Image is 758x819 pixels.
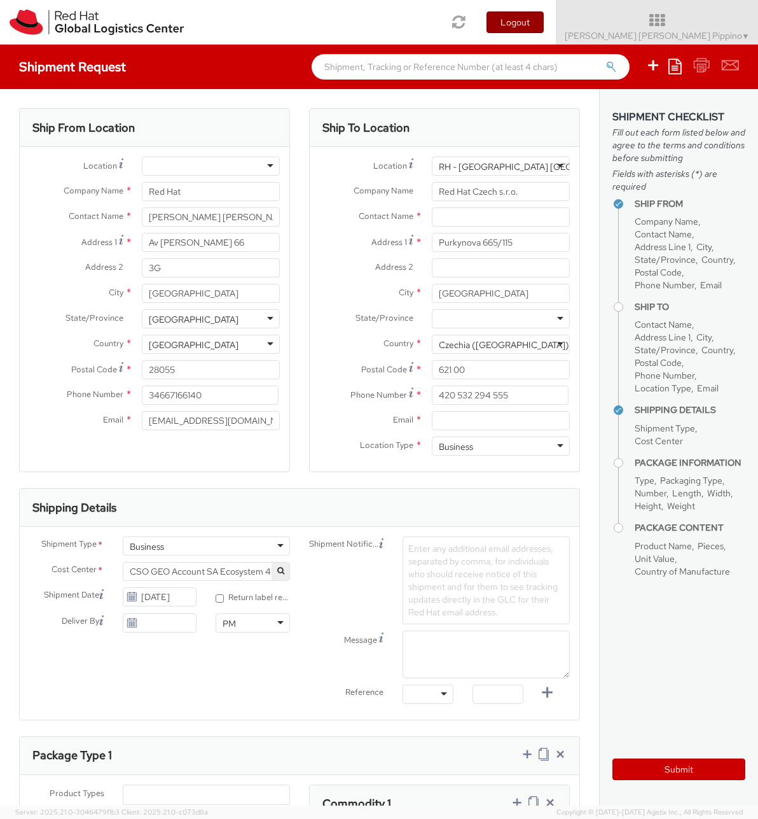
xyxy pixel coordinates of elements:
[71,364,117,375] span: Postal Code
[312,54,630,80] input: Shipment, Tracking or Reference Number (at least 4 chars)
[393,414,413,425] span: Email
[635,382,691,394] span: Location Type
[360,440,413,451] span: Location Type
[399,287,413,298] span: City
[635,344,696,356] span: State/Province
[103,414,123,425] span: Email
[635,487,666,499] span: Number
[32,122,135,134] h3: Ship From Location
[700,279,722,291] span: Email
[439,160,654,173] div: RH - [GEOGRAPHIC_DATA] [GEOGRAPHIC_DATA] - C
[81,237,117,248] span: Address 1
[354,185,413,196] span: Company Name
[635,540,692,552] span: Product Name
[635,228,692,240] span: Contact Name
[635,254,696,265] span: State/Province
[635,357,682,368] span: Postal Code
[67,389,123,400] span: Phone Number
[556,808,743,818] span: Copyright © [DATE]-[DATE] Agistix Inc., All Rights Reserved
[635,500,661,512] span: Height
[612,126,745,164] span: Fill out each form listed below and agree to the terms and conditions before submitting
[216,594,224,603] input: Return label required
[83,160,117,171] span: Location
[635,241,691,253] span: Address Line 1
[697,382,719,394] span: Email
[216,590,290,604] label: Return label required
[355,312,413,323] span: State/Province
[635,566,730,577] span: Country of Manufacture
[32,501,116,514] h3: Shipping Details
[635,475,654,486] span: Type
[322,797,391,810] h3: Commodity 1
[439,339,569,351] div: Czechia ([GEOGRAPHIC_DATA])
[612,759,745,780] button: Submit
[123,562,290,581] span: CSO GEO Account SA Ecosystem 414
[130,566,283,577] span: CSO GEO Account SA Ecosystem 414
[635,553,675,564] span: Unit Value
[149,339,238,351] div: [GEOGRAPHIC_DATA]
[32,749,112,762] h3: Package Type 1
[344,634,377,645] span: Message
[10,10,184,35] img: rh-logistics-00dfa346123c4ec078e1.svg
[635,523,745,533] h4: Package Content
[309,538,379,552] span: Shipment Notification
[635,405,745,415] h4: Shipping Details
[350,389,407,400] span: Phone Number
[635,279,694,291] span: Phone Number
[635,267,682,278] span: Postal Code
[15,808,120,816] span: Server: 2025.21.0-3046479f1b3
[635,435,683,447] span: Cost Center
[62,615,99,629] span: Deliver By
[85,262,123,272] span: Address 2
[375,262,413,272] span: Address 2
[223,617,236,630] div: PM
[373,160,407,171] span: Location
[707,487,731,499] span: Width
[121,808,208,816] span: Client: 2025.21.0-c073d8a
[19,60,126,74] h4: Shipment Request
[660,475,722,486] span: Packaging Type
[361,364,407,375] span: Postal Code
[408,543,558,618] span: Enter any additional email addresses, separated by comma, for individuals who should receive noti...
[439,440,473,453] div: Business
[50,787,104,798] span: Product Types
[635,319,692,330] span: Contact Name
[565,30,750,41] span: [PERSON_NAME] [PERSON_NAME] Pippino
[130,540,164,553] div: Business
[696,332,712,343] span: City
[359,211,413,221] span: Contact Name
[635,332,691,343] span: Address Line 1
[635,302,745,312] h4: Ship To
[635,216,698,227] span: Company Name
[65,312,123,323] span: State/Province
[635,458,745,468] h4: Package Information
[52,564,97,578] span: Cost Center
[672,487,701,499] span: Length
[44,589,99,603] span: Shipment Date
[696,241,712,253] span: City
[635,370,694,381] span: Phone Number
[667,500,695,512] span: Weight
[635,423,695,434] span: Shipment Type
[64,185,123,196] span: Company Name
[345,687,383,697] span: Reference
[486,11,544,33] button: Logout
[69,211,123,221] span: Contact Name
[635,199,745,209] h4: Ship From
[698,540,724,552] span: Pieces
[701,344,733,356] span: Country
[93,338,123,349] span: Country
[322,122,410,134] h3: Ship To Location
[41,538,97,553] span: Shipment Type
[612,111,745,123] h3: Shipment Checklist
[701,254,733,265] span: Country
[612,167,745,193] span: Fields with asterisks (*) are required
[371,237,407,248] span: Address 1
[109,287,123,298] span: City
[383,338,413,349] span: Country
[149,313,238,326] div: [GEOGRAPHIC_DATA]
[742,31,750,41] span: ▼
